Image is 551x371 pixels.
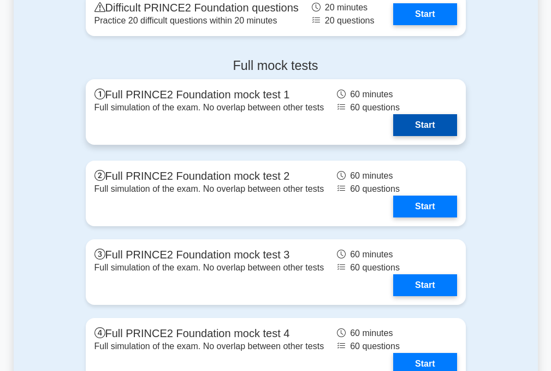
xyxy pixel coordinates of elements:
[393,114,457,136] a: Start
[393,274,457,296] a: Start
[393,3,457,25] a: Start
[86,58,466,73] h4: Full mock tests
[393,196,457,217] a: Start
